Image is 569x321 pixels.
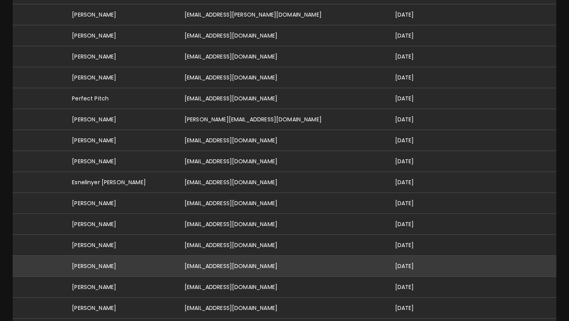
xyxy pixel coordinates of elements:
td: [EMAIL_ADDRESS][DOMAIN_NAME] [178,172,389,193]
td: [PERSON_NAME] [66,193,178,214]
td: [PERSON_NAME] [66,151,178,172]
td: [DATE] [389,193,436,214]
td: [DATE] [389,172,436,193]
td: [EMAIL_ADDRESS][PERSON_NAME][DOMAIN_NAME] [178,4,389,25]
td: [DATE] [389,4,436,25]
td: [DATE] [389,235,436,256]
td: [DATE] [389,130,436,151]
td: [PERSON_NAME] [66,298,178,319]
td: [PERSON_NAME][EMAIL_ADDRESS][DOMAIN_NAME] [178,109,389,130]
td: [DATE] [389,214,436,235]
td: Perfect Pitch [66,88,178,109]
td: [EMAIL_ADDRESS][DOMAIN_NAME] [178,67,389,88]
td: [PERSON_NAME] [66,67,178,88]
td: [EMAIL_ADDRESS][DOMAIN_NAME] [178,235,389,256]
td: [DATE] [389,151,436,172]
td: [PERSON_NAME] [66,214,178,235]
td: [PERSON_NAME] [66,277,178,298]
td: [EMAIL_ADDRESS][DOMAIN_NAME] [178,88,389,109]
td: [DATE] [389,256,436,277]
td: [EMAIL_ADDRESS][DOMAIN_NAME] [178,130,389,151]
td: [EMAIL_ADDRESS][DOMAIN_NAME] [178,46,389,67]
td: Esnelinyer [PERSON_NAME] [66,172,178,193]
td: [PERSON_NAME] [66,256,178,277]
td: [DATE] [389,277,436,298]
td: [EMAIL_ADDRESS][DOMAIN_NAME] [178,298,389,319]
td: [DATE] [389,88,436,109]
td: [PERSON_NAME] [66,130,178,151]
td: [DATE] [389,46,436,67]
td: [EMAIL_ADDRESS][DOMAIN_NAME] [178,256,389,277]
td: [EMAIL_ADDRESS][DOMAIN_NAME] [178,277,389,298]
td: [PERSON_NAME] [66,109,178,130]
td: [PERSON_NAME] [66,4,178,25]
td: [EMAIL_ADDRESS][DOMAIN_NAME] [178,25,389,46]
td: [PERSON_NAME] [66,46,178,67]
td: [EMAIL_ADDRESS][DOMAIN_NAME] [178,151,389,172]
td: [PERSON_NAME] [66,25,178,46]
td: [EMAIL_ADDRESS][DOMAIN_NAME] [178,214,389,235]
td: [DATE] [389,298,436,319]
td: [PERSON_NAME] [66,235,178,256]
td: [DATE] [389,25,436,46]
td: [EMAIL_ADDRESS][DOMAIN_NAME] [178,193,389,214]
td: [DATE] [389,67,436,88]
td: [DATE] [389,109,436,130]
